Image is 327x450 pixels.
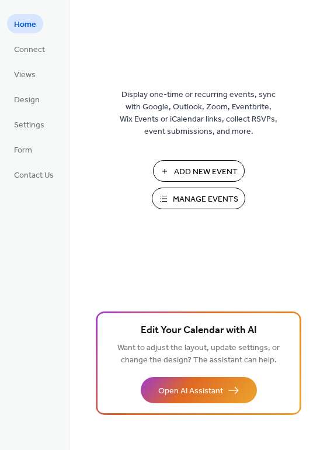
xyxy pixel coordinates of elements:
span: Contact Us [14,169,54,182]
a: Views [7,64,43,84]
span: Home [14,19,36,31]
span: Display one-time or recurring events, sync with Google, Outlook, Zoom, Eventbrite, Wix Events or ... [120,89,277,138]
button: Add New Event [153,160,245,182]
button: Open AI Assistant [141,377,257,403]
span: Design [14,94,40,106]
a: Home [7,14,43,33]
a: Design [7,89,47,109]
span: Views [14,69,36,81]
a: Contact Us [7,165,61,184]
span: Form [14,144,32,157]
span: Want to adjust the layout, update settings, or change the design? The assistant can help. [117,340,280,368]
a: Settings [7,115,51,134]
span: Settings [14,119,44,131]
a: Form [7,140,39,159]
span: Edit Your Calendar with AI [141,323,257,339]
a: Connect [7,39,52,58]
span: Add New Event [174,166,238,178]
span: Open AI Assistant [158,385,223,397]
span: Connect [14,44,45,56]
span: Manage Events [173,193,238,206]
button: Manage Events [152,188,245,209]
